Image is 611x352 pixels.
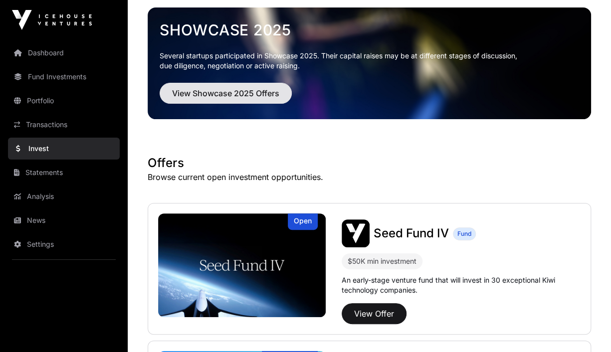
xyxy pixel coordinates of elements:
img: Seed Fund IV [158,213,326,317]
a: Dashboard [8,42,120,64]
button: View Showcase 2025 Offers [160,83,292,104]
img: Showcase 2025 [148,7,591,119]
a: Analysis [8,185,120,207]
p: Browse current open investment opportunities. [148,171,591,183]
a: Seed Fund IVOpen [158,213,326,317]
img: Seed Fund IV [342,219,370,247]
a: Statements [8,162,120,183]
a: Portfolio [8,90,120,112]
a: Fund Investments [8,66,120,88]
span: View Showcase 2025 Offers [172,87,279,99]
div: Open [288,213,318,230]
span: Seed Fund IV [374,226,449,240]
span: Fund [457,230,471,238]
div: $50K min investment [348,255,416,267]
p: An early-stage venture fund that will invest in 30 exceptional Kiwi technology companies. [342,275,581,295]
h1: Offers [148,155,591,171]
img: Icehouse Ventures Logo [12,10,92,30]
a: Transactions [8,114,120,136]
a: Showcase 2025 [160,21,579,39]
div: $50K min investment [342,253,422,269]
iframe: Chat Widget [561,304,611,352]
a: Seed Fund IV [374,225,449,241]
a: News [8,209,120,231]
a: Settings [8,233,120,255]
a: View Showcase 2025 Offers [160,93,292,103]
a: Invest [8,138,120,160]
button: View Offer [342,303,407,324]
p: Several startups participated in Showcase 2025. Their capital raises may be at different stages o... [160,51,579,71]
